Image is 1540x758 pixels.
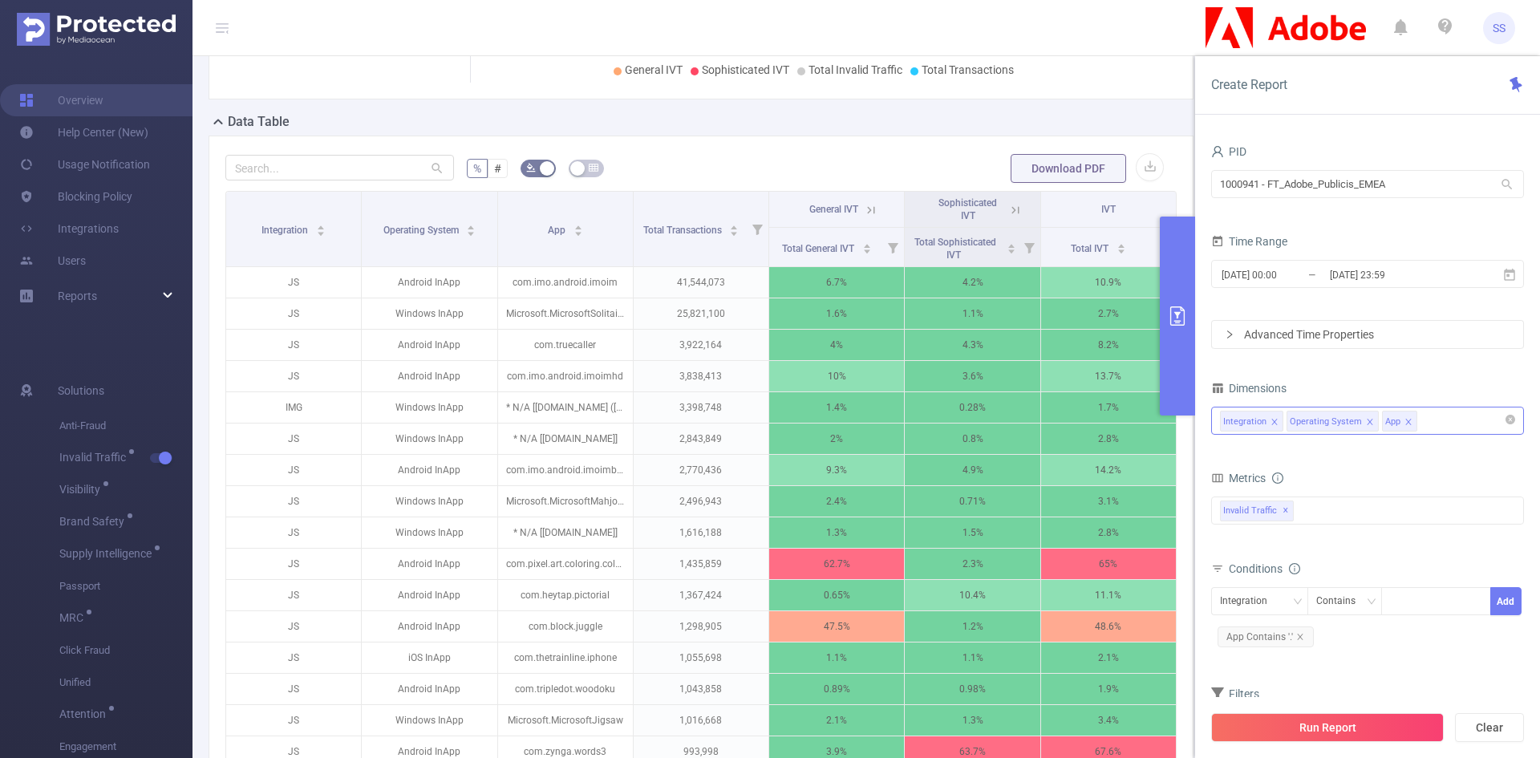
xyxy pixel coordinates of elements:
p: Android InApp [362,580,496,610]
p: JS [226,674,361,704]
p: 0.98% [905,674,1039,704]
i: icon: caret-down [862,247,871,252]
p: 1.3% [905,705,1039,736]
span: Total IVT [1071,243,1111,254]
span: App [548,225,568,236]
p: 1.5% [905,517,1039,548]
div: Sort [862,241,872,251]
span: % [473,162,481,175]
span: Passport [59,570,192,602]
p: Android InApp [362,611,496,642]
p: 65% [1041,549,1176,579]
button: Clear [1455,713,1524,742]
p: com.imo.android.imoimhd [498,361,633,391]
input: Start date [1220,264,1350,286]
p: 1.1% [905,642,1039,673]
p: 0.8% [905,424,1039,454]
p: 10.4% [905,580,1039,610]
span: SS [1493,12,1506,44]
span: ✕ [1283,501,1289,521]
span: Anti-Fraud [59,410,192,442]
i: icon: close-circle [1506,415,1515,424]
p: JS [226,298,361,329]
i: Filter menu [1018,228,1040,266]
p: 41,544,073 [634,267,768,298]
div: Integration [1223,411,1266,432]
li: App [1382,411,1417,432]
i: icon: caret-up [317,223,326,228]
p: 62.7% [769,549,904,579]
p: 2.8% [1041,424,1176,454]
p: 3.6% [905,361,1039,391]
i: icon: right [1225,330,1234,339]
span: Time Range [1211,235,1287,248]
span: Total Invalid Traffic [808,63,902,76]
p: 3.4% [1041,705,1176,736]
a: Integrations [19,213,119,245]
span: General IVT [625,63,683,76]
p: 9.3% [769,455,904,485]
p: Windows InApp [362,705,496,736]
div: icon: rightAdvanced Time Properties [1212,321,1523,348]
span: Brand Safety [59,516,130,527]
li: Integration [1220,411,1283,432]
p: 3,398,748 [634,392,768,423]
p: 2.1% [769,705,904,736]
a: Overview [19,84,103,116]
p: Windows InApp [362,298,496,329]
div: Sort [729,223,739,233]
p: Android InApp [362,361,496,391]
p: Windows InApp [362,486,496,517]
p: 0.71% [905,486,1039,517]
i: icon: caret-up [573,223,582,228]
i: icon: down [1367,597,1376,608]
p: 13.7% [1041,361,1176,391]
i: Filter menu [746,192,768,266]
p: 1,435,859 [634,549,768,579]
p: 2,770,436 [634,455,768,485]
p: 1,298,905 [634,611,768,642]
p: com.imo.android.imoim [498,267,633,298]
div: Sort [573,223,583,233]
p: 4.3% [905,330,1039,360]
button: Run Report [1211,713,1444,742]
span: MRC [59,612,89,623]
p: * N/A [[DOMAIN_NAME] ([DOMAIN_NAME])] [498,392,633,423]
div: Sort [316,223,326,233]
p: 1.6% [769,298,904,329]
p: JS [226,517,361,548]
p: Android InApp [362,267,496,298]
input: End date [1328,264,1458,286]
span: Metrics [1211,472,1266,484]
i: icon: bg-colors [526,163,536,172]
i: icon: caret-down [1116,247,1125,252]
p: Android InApp [362,549,496,579]
p: 48.6% [1041,611,1176,642]
p: 1.7% [1041,392,1176,423]
p: Microsoft.MicrosoftJigsaw [498,705,633,736]
p: com.imo.android.imoimbeta [498,455,633,485]
p: 1.3% [769,517,904,548]
i: icon: close [1366,418,1374,428]
p: JS [226,486,361,517]
p: JS [226,705,361,736]
h2: Data Table [228,112,290,132]
p: JS [226,424,361,454]
p: JS [226,455,361,485]
p: 2.7% [1041,298,1176,329]
p: 11.1% [1041,580,1176,610]
p: 3,922,164 [634,330,768,360]
a: Reports [58,280,97,312]
i: icon: close [1404,418,1412,428]
p: IMG [226,392,361,423]
i: icon: caret-up [862,241,871,246]
p: JS [226,330,361,360]
p: 0.28% [905,392,1039,423]
span: Reports [58,290,97,302]
i: icon: caret-down [317,229,326,234]
div: Sort [1116,241,1126,251]
p: 1.4% [769,392,904,423]
p: * N/A [[DOMAIN_NAME]] [498,424,633,454]
span: Sophisticated IVT [702,63,789,76]
i: icon: caret-down [730,229,739,234]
